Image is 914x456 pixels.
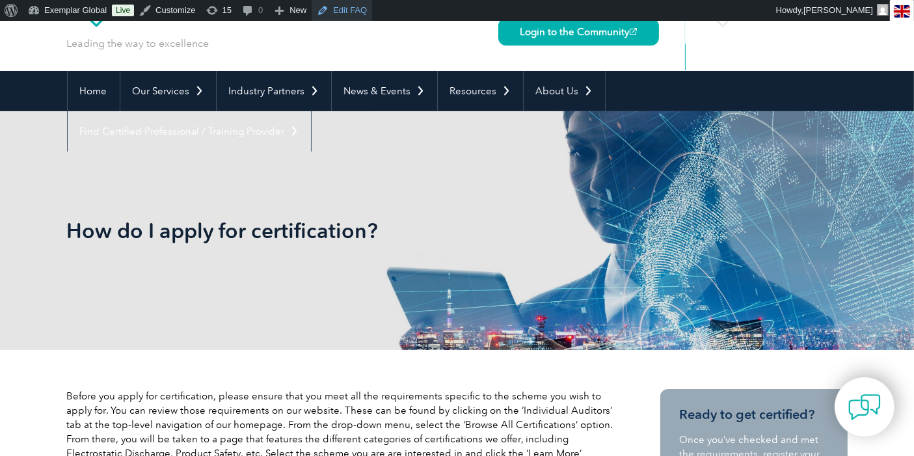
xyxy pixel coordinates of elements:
a: News & Events [332,71,437,111]
a: Industry Partners [217,71,331,111]
a: Login to the Community [498,18,659,46]
img: contact-chat.png [848,391,881,423]
span: [PERSON_NAME] [803,5,873,15]
a: About Us [524,71,605,111]
a: Live [112,5,134,16]
img: open_square.png [630,28,637,35]
h3: Ready to get certified? [680,407,828,423]
p: Leading the way to excellence [67,36,209,51]
a: Find Certified Professional / Training Provider [68,111,311,152]
h1: How do I apply for certification? [67,218,567,243]
a: Resources [438,71,523,111]
a: Home [68,71,120,111]
a: Our Services [120,71,216,111]
img: en [894,5,910,18]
